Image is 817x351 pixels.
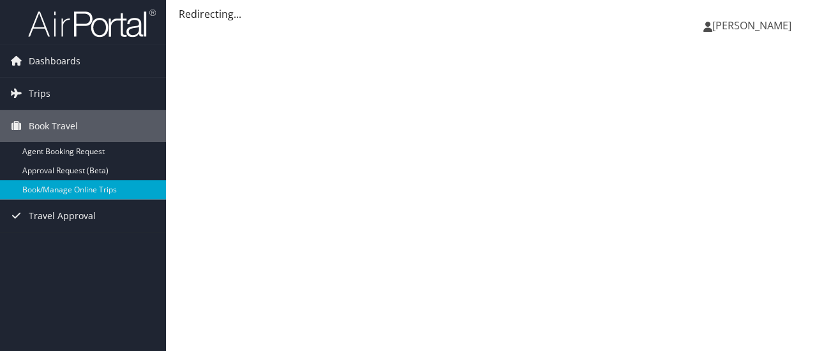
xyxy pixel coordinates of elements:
span: Book Travel [29,110,78,142]
a: [PERSON_NAME] [703,6,804,45]
img: airportal-logo.png [28,8,156,38]
span: [PERSON_NAME] [712,18,791,32]
span: Dashboards [29,45,80,77]
span: Trips [29,78,50,110]
span: Travel Approval [29,200,96,232]
div: Redirecting... [179,6,804,22]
